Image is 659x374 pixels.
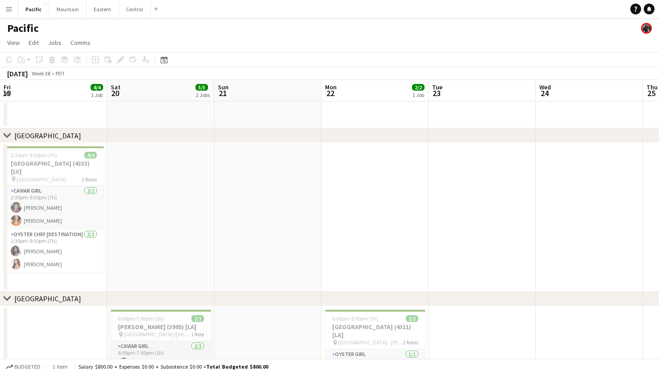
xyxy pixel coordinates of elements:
[406,315,418,322] span: 2/2
[49,363,71,370] span: 1 item
[82,176,97,183] span: 2 Roles
[4,229,104,273] app-card-role: Oyster Chef [DESTINATION]2/22:30pm-9:30pm (7h)[PERSON_NAME][PERSON_NAME]
[109,88,121,98] span: 20
[78,363,268,370] div: Salary $800.00 + Expenses $0.00 + Subsistence $0.00 =
[91,84,103,91] span: 4/4
[48,39,61,47] span: Jobs
[4,37,23,48] a: View
[14,131,81,140] div: [GEOGRAPHIC_DATA]
[4,83,11,91] span: Fri
[645,88,658,98] span: 25
[332,315,378,322] span: 6:00pm-8:00pm (2h)
[84,152,97,158] span: 4/4
[196,92,210,98] div: 2 Jobs
[217,88,229,98] span: 21
[206,363,268,370] span: Total Budgeted $800.00
[118,315,164,322] span: 6:00pm-7:00pm (1h)
[431,88,442,98] span: 23
[4,186,104,229] app-card-role: Caviar Girl2/22:30pm-9:30pm (7h)[PERSON_NAME][PERSON_NAME]
[56,70,65,77] div: PDT
[218,83,229,91] span: Sun
[7,69,28,78] div: [DATE]
[4,146,104,273] app-job-card: 2:30pm-9:30pm (7h)4/4[GEOGRAPHIC_DATA] (4333) [LV] [GEOGRAPHIC_DATA]2 RolesCaviar Girl2/22:30pm-9...
[111,83,121,91] span: Sat
[191,315,204,322] span: 2/2
[124,331,191,338] span: [GEOGRAPHIC_DATA] ([GEOGRAPHIC_DATA], [GEOGRAPHIC_DATA])
[412,84,425,91] span: 2/2
[412,92,424,98] div: 1 Job
[111,323,211,331] h3: [PERSON_NAME] (3905) [LA]
[119,0,151,18] button: Central
[67,37,94,48] a: Comms
[538,88,551,98] span: 24
[325,323,425,339] h3: [GEOGRAPHIC_DATA] (4311) [LA]
[29,39,39,47] span: Edit
[641,23,652,34] app-user-avatar: Jeremiah Bell
[2,88,11,98] span: 19
[4,159,104,176] h3: [GEOGRAPHIC_DATA] (4333) [LV]
[91,92,103,98] div: 1 Job
[325,83,337,91] span: Mon
[539,83,551,91] span: Wed
[87,0,119,18] button: Eastern
[4,362,42,372] button: Budgeted
[7,22,39,35] h1: Pacific
[403,339,418,346] span: 2 Roles
[30,70,52,77] span: Week 38
[195,84,208,91] span: 5/5
[191,331,204,338] span: 1 Role
[324,88,337,98] span: 22
[17,176,66,183] span: [GEOGRAPHIC_DATA]
[7,39,20,47] span: View
[646,83,658,91] span: Thu
[25,37,43,48] a: Edit
[338,339,403,346] span: [GEOGRAPHIC_DATA] - [PERSON_NAME][GEOGRAPHIC_DATA] ([GEOGRAPHIC_DATA], [GEOGRAPHIC_DATA])
[18,0,49,18] button: Pacific
[70,39,91,47] span: Comms
[49,0,87,18] button: Mountain
[44,37,65,48] a: Jobs
[432,83,442,91] span: Tue
[14,294,81,303] div: [GEOGRAPHIC_DATA]
[11,152,57,158] span: 2:30pm-9:30pm (7h)
[14,364,40,370] span: Budgeted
